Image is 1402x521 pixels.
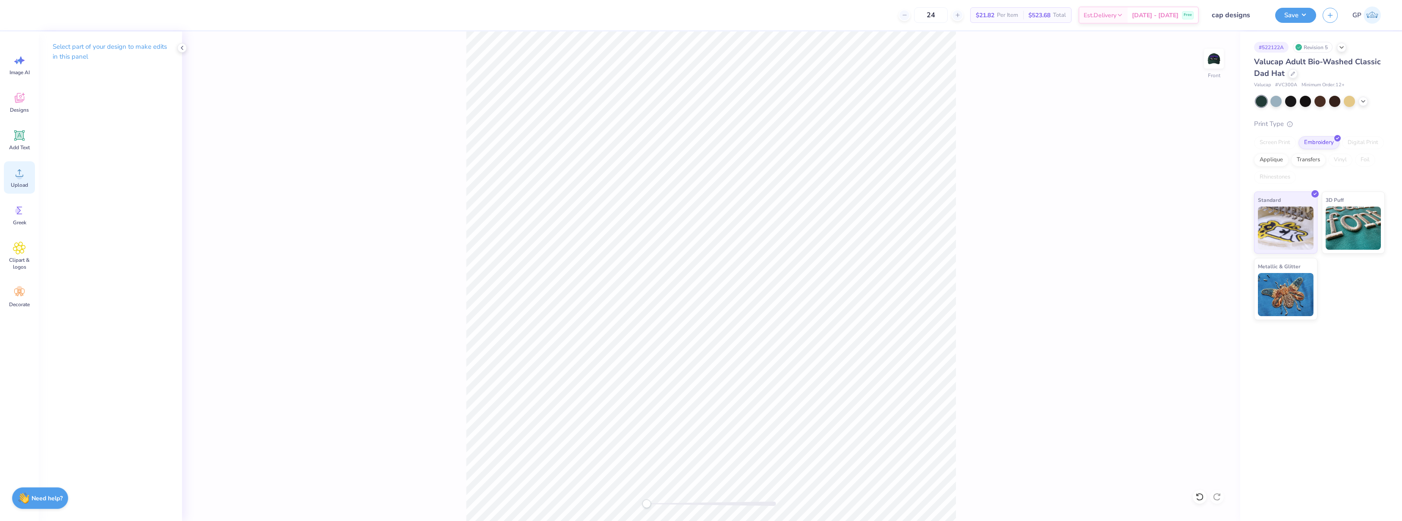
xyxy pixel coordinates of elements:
span: Minimum Order: 12 + [1301,82,1345,89]
div: # 522122A [1254,42,1289,53]
span: Est. Delivery [1084,11,1116,20]
span: Standard [1258,195,1281,204]
div: Screen Print [1254,136,1296,149]
div: Revision 5 [1293,42,1333,53]
span: Free [1184,12,1192,18]
div: Print Type [1254,119,1385,129]
img: Metallic & Glitter [1258,273,1314,316]
div: Front [1208,72,1220,79]
img: Germaine Penalosa [1364,6,1381,24]
span: Greek [13,219,26,226]
div: Vinyl [1328,154,1352,166]
span: Valucap [1254,82,1271,89]
div: Rhinestones [1254,171,1296,184]
div: Transfers [1291,154,1326,166]
img: 3D Puff [1326,207,1381,250]
a: GP [1349,6,1385,24]
span: Per Item [997,11,1018,20]
span: $523.68 [1028,11,1050,20]
span: 3D Puff [1326,195,1344,204]
strong: Need help? [31,494,63,502]
div: Accessibility label [642,499,651,508]
span: [DATE] - [DATE] [1132,11,1179,20]
img: Front [1205,50,1223,67]
span: Clipart & logos [5,257,34,270]
span: GP [1352,10,1361,20]
div: Applique [1254,154,1289,166]
span: Decorate [9,301,30,308]
img: Standard [1258,207,1314,250]
span: # VC300A [1275,82,1297,89]
input: – – [914,7,948,23]
span: Total [1053,11,1066,20]
span: Designs [10,107,29,113]
div: Digital Print [1342,136,1384,149]
div: Foil [1355,154,1375,166]
span: Upload [11,182,28,188]
span: Valucap Adult Bio-Washed Classic Dad Hat [1254,56,1381,78]
span: $21.82 [976,11,994,20]
span: Add Text [9,144,30,151]
span: Metallic & Glitter [1258,262,1301,271]
span: Image AI [9,69,30,76]
button: Save [1275,8,1316,23]
p: Select part of your design to make edits in this panel [53,42,168,62]
div: Embroidery [1298,136,1339,149]
input: Untitled Design [1205,6,1269,24]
